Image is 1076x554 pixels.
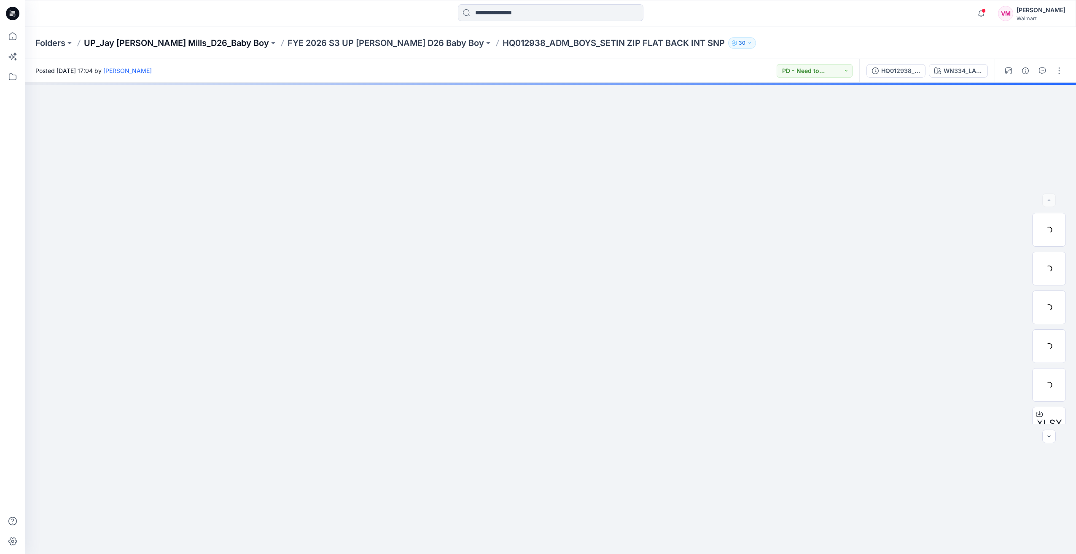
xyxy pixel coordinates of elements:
button: WN334_LARGE SMILEY_BLUE [929,64,988,78]
a: UP_Jay [PERSON_NAME] Mills_D26_Baby Boy [84,37,269,49]
div: VM [998,6,1013,21]
button: HQ012938_ADM_BOYS_SETIN ZIP FLAT BACK INT SNP [866,64,925,78]
button: Details [1019,64,1032,78]
div: [PERSON_NAME] [1017,5,1065,15]
span: XLSX [1036,416,1062,431]
a: Folders [35,37,65,49]
a: FYE 2026 S3 UP [PERSON_NAME] D26 Baby Boy [288,37,484,49]
p: HQ012938_ADM_BOYS_SETIN ZIP FLAT BACK INT SNP [503,37,725,49]
div: Walmart [1017,15,1065,22]
div: HQ012938_ADM_BOYS_SETIN ZIP FLAT BACK INT SNP [881,66,920,75]
button: 30 [728,37,756,49]
div: WN334_LARGE SMILEY_BLUE [944,66,982,75]
p: 30 [739,38,745,48]
span: Posted [DATE] 17:04 by [35,66,152,75]
a: [PERSON_NAME] [103,67,152,74]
